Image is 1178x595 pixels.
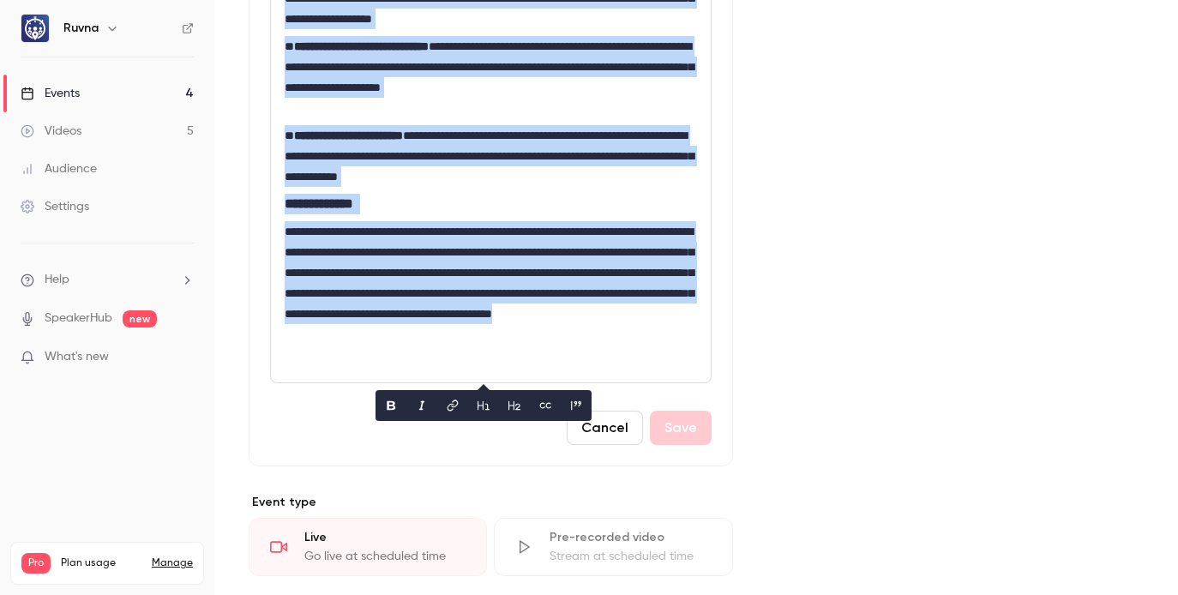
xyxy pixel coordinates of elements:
[173,350,194,365] iframe: Noticeable Trigger
[45,271,69,289] span: Help
[21,15,49,42] img: Ruvna
[21,123,81,140] div: Videos
[408,392,436,419] button: italic
[562,392,590,419] button: blockquote
[304,548,466,565] div: Go live at scheduled time
[21,198,89,215] div: Settings
[21,160,97,177] div: Audience
[550,529,711,546] div: Pre-recorded video
[45,310,112,328] a: SpeakerHub
[152,556,193,570] a: Manage
[249,518,487,576] div: LiveGo live at scheduled time
[63,20,99,37] h6: Ruvna
[377,392,405,419] button: bold
[304,529,466,546] div: Live
[61,556,141,570] span: Plan usage
[494,518,732,576] div: Pre-recorded videoStream at scheduled time
[21,553,51,574] span: Pro
[21,85,80,102] div: Events
[439,392,466,419] button: link
[21,271,194,289] li: help-dropdown-opener
[567,411,643,445] button: Cancel
[249,494,733,511] p: Event type
[550,548,711,565] div: Stream at scheduled time
[45,348,109,366] span: What's new
[123,310,157,328] span: new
